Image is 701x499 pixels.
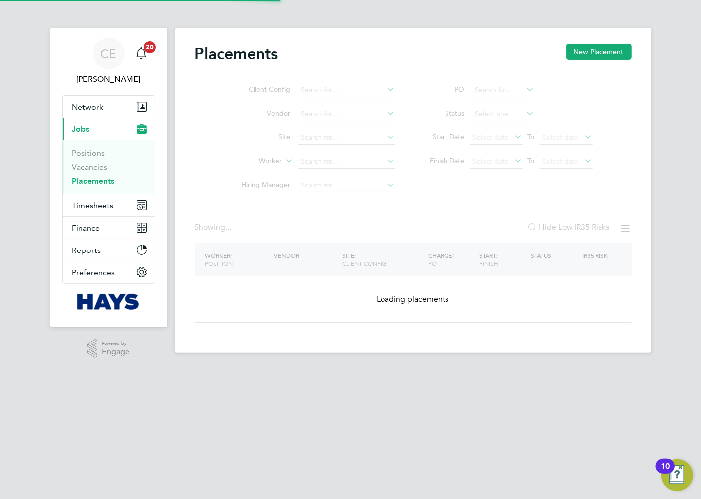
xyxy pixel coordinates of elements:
div: Showing [195,222,234,233]
span: Charlotte Elliot-Walkey [62,73,155,85]
button: Finance [63,217,155,239]
span: Reports [72,246,101,255]
span: 20 [144,41,156,53]
span: Finance [72,223,100,233]
a: 20 [131,38,151,69]
div: 10 [661,466,670,479]
a: CE[PERSON_NAME] [62,38,155,85]
span: Jobs [72,125,90,134]
span: ... [226,222,232,232]
button: Jobs [63,118,155,140]
label: Hide Low IR35 Risks [527,222,610,232]
span: CE [101,47,117,60]
span: Timesheets [72,201,114,210]
button: New Placement [566,44,632,60]
a: Vacancies [72,162,108,172]
a: Go to home page [62,294,155,310]
a: Placements [72,176,115,186]
span: Engage [102,348,129,356]
nav: Main navigation [50,28,167,327]
div: Jobs [63,140,155,194]
button: Preferences [63,261,155,283]
button: Timesheets [63,194,155,216]
span: Network [72,102,104,112]
span: Preferences [72,268,115,277]
h2: Placements [195,44,278,63]
button: Reports [63,239,155,261]
span: Powered by [102,339,129,348]
button: Network [63,96,155,118]
button: Open Resource Center, 10 new notifications [661,459,693,491]
img: hays-logo-retina.png [77,294,139,310]
a: Positions [72,148,105,158]
a: Powered byEngage [87,339,129,358]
